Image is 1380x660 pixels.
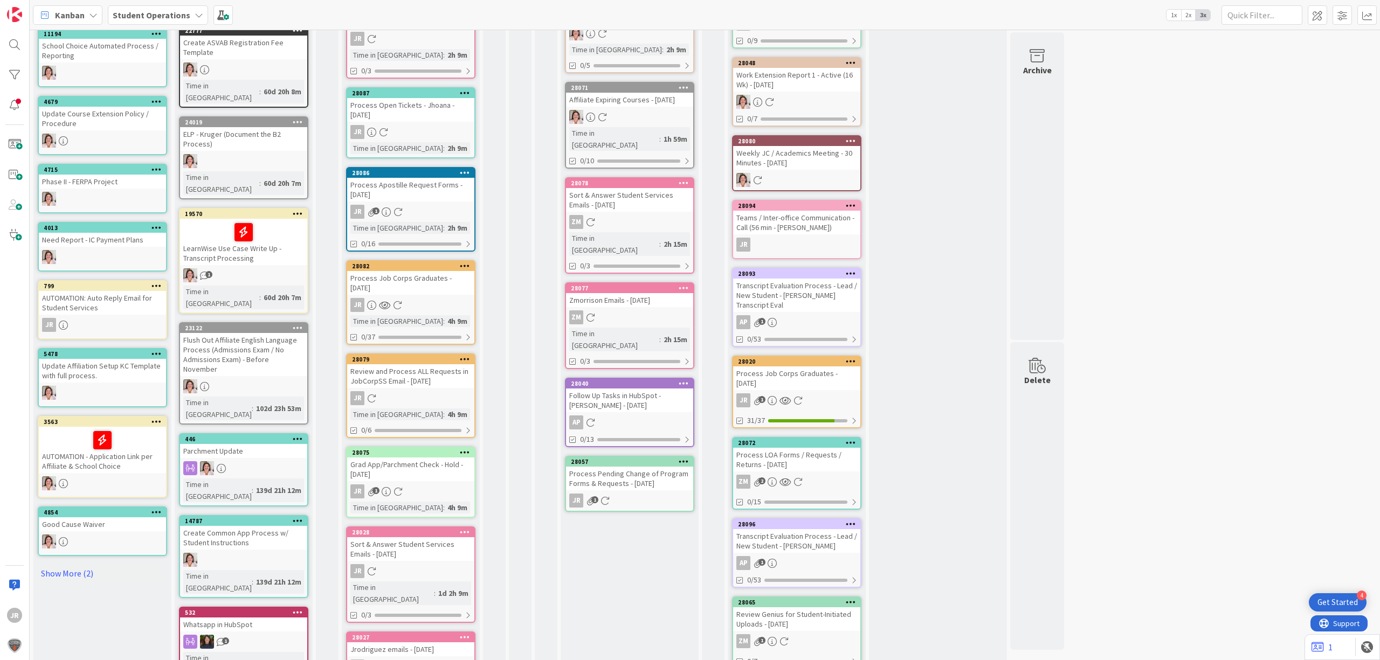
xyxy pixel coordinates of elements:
span: 0/3 [580,260,590,272]
input: Quick Filter... [1222,5,1302,25]
div: 24019 [180,117,307,127]
b: Student Operations [113,10,190,20]
div: Transcript Evaluation Process - Lead / New Student - [PERSON_NAME] Transcript Eval [733,279,860,312]
div: 24019ELP - Kruger (Document the B2 Process) [180,117,307,151]
span: : [443,142,445,154]
span: 0/7 [747,113,757,124]
a: 28096Transcript Evaluation Process - Lead / New Student - [PERSON_NAME]AP0/53 [732,518,861,588]
div: Phase II - FERPA Project [39,175,166,189]
img: EW [42,386,56,400]
span: : [659,334,661,345]
div: 4854 [44,509,166,516]
div: JR [350,205,364,219]
div: 14787 [185,517,307,525]
div: 28094 [738,202,860,210]
div: ZM [733,475,860,489]
div: JR [736,238,750,252]
div: Time in [GEOGRAPHIC_DATA] [569,232,659,256]
div: Create Common App Process w/ Student Instructions [180,526,307,550]
div: AP [566,415,693,429]
div: 28040 [566,379,693,388]
div: Time in [GEOGRAPHIC_DATA] [350,408,443,420]
div: Weekly JC / Academics Meeting - 30 Minutes - [DATE] [733,146,860,170]
img: EW [42,534,56,548]
div: Time in [GEOGRAPHIC_DATA] [350,315,443,327]
div: 4013 [39,223,166,233]
a: 28028Sort & Answer Student Services Emails - [DATE]JRTime in [GEOGRAPHIC_DATA]:1d 2h 9m0/3 [346,526,475,623]
a: 22777Create ASVAB Registration Fee TemplateEWTime in [GEOGRAPHIC_DATA]:60d 20h 8m [179,25,308,108]
span: : [443,222,445,234]
div: 28079Review and Process ALL Requests in JobCorpSS Email - [DATE] [347,355,474,388]
a: 446Parchment UpdateEWTime in [GEOGRAPHIC_DATA]:139d 21h 12m [179,433,308,506]
a: JRTime in [GEOGRAPHIC_DATA]:2h 9m0/3 [346,4,475,79]
div: 28079 [347,355,474,364]
span: 1 [591,496,598,503]
div: 4679 [39,97,166,107]
div: Follow Up Tasks in HubSpot - [PERSON_NAME] - [DATE] [566,388,693,412]
div: 2h 9m [445,142,470,154]
div: EW [39,386,166,400]
div: 28057 [571,458,693,466]
div: 28093 [738,270,860,277]
a: 28048Work Extension Report 1 - Active (16 Wk) - [DATE]EW0/7 [732,57,861,127]
div: Sort & Answer Student Services Emails - [DATE] [566,188,693,212]
div: ZM [736,475,750,489]
div: 22777 [180,26,307,36]
div: 139d 21h 12m [253,484,304,496]
a: 28080Weekly JC / Academics Meeting - 30 Minutes - [DATE]EW [732,135,861,191]
div: 446Parchment Update [180,434,307,458]
div: 28048Work Extension Report 1 - Active (16 Wk) - [DATE] [733,58,860,92]
div: 60d 20h 7m [261,291,304,303]
div: Sort & Answer Student Services Emails - [DATE] [347,537,474,561]
div: 28078Sort & Answer Student Services Emails - [DATE] [566,178,693,212]
div: Process Pending Change of Program Forms & Requests - [DATE] [566,467,693,490]
a: 28040Follow Up Tasks in HubSpot - [PERSON_NAME] - [DATE]AP0/13 [565,378,694,447]
div: Time in [GEOGRAPHIC_DATA] [183,171,259,195]
div: Process Job Corps Graduates - [DATE] [347,271,474,295]
div: Time in [GEOGRAPHIC_DATA] [569,328,659,351]
img: EW [42,134,56,148]
div: EW [180,461,307,475]
div: 11194 [44,30,166,38]
div: 5478Update Affiliation Setup KC Template with full process. [39,349,166,383]
div: 23122 [180,323,307,333]
div: 23122 [185,324,307,332]
div: 28077 [566,283,693,293]
div: 14787 [180,516,307,526]
img: EW [736,95,750,109]
div: 2h 9m [664,44,689,55]
a: 28082Process Job Corps Graduates - [DATE]JRTime in [GEOGRAPHIC_DATA]:4h 9m0/37 [346,260,475,345]
div: 28057 [566,457,693,467]
div: EW [39,534,166,548]
span: 0/15 [747,496,761,508]
div: 60d 20h 7m [261,177,304,189]
div: 28087 [352,89,474,97]
a: 28094Teams / Inter-office Communication - Call (56 min - [PERSON_NAME])JR [732,200,861,259]
div: 19570 [180,209,307,219]
span: : [259,177,261,189]
div: JR [733,393,860,407]
div: 28071 [566,83,693,93]
div: EW [566,110,693,124]
div: 28087Process Open Tickets - Jhoana - [DATE] [347,88,474,122]
div: 3563 [44,418,166,426]
span: 0/53 [747,334,761,345]
div: Time in [GEOGRAPHIC_DATA] [350,502,443,513]
div: JR [347,125,474,139]
div: 4679 [44,98,166,106]
div: 28094 [733,201,860,211]
span: : [252,402,253,414]
div: 4854Good Cause Waiver [39,508,166,531]
img: Visit kanbanzone.com [7,7,22,22]
a: 28077Zmorrison Emails - [DATE]ZMTime in [GEOGRAPHIC_DATA]:2h 15m0/3 [565,282,694,369]
div: 28072Process LOA Forms / Requests / Returns - [DATE] [733,438,860,471]
span: : [659,238,661,250]
a: 28075Grad App/Parchment Check - Hold - [DATE]JRTime in [GEOGRAPHIC_DATA]:4h 9m [346,447,475,518]
a: 28072Process LOA Forms / Requests / Returns - [DATE]ZM0/15 [732,437,861,510]
a: 28093Transcript Evaluation Process - Lead / New Student - [PERSON_NAME] Transcript EvalAP0/53 [732,268,861,347]
div: 2h 9m [445,222,470,234]
div: 446 [180,434,307,444]
div: JR [350,298,364,312]
span: : [259,291,261,303]
div: 28048 [733,58,860,68]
